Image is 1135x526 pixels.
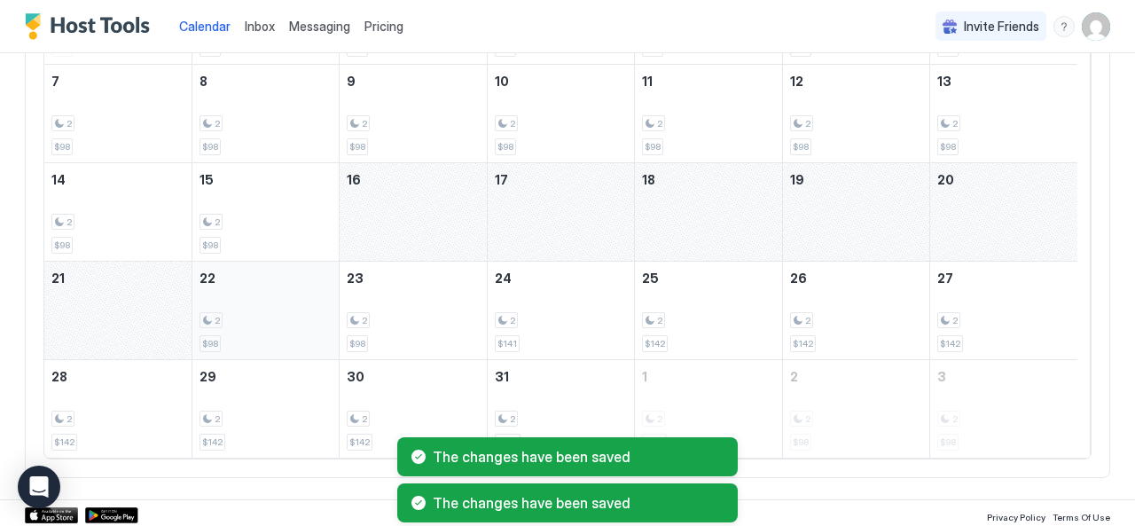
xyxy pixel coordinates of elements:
span: 2 [215,118,220,130]
td: December 17, 2025 [487,162,634,261]
td: December 16, 2025 [340,162,487,261]
a: December 30, 2025 [340,360,486,393]
span: Inbox [245,19,275,34]
span: $98 [645,141,661,153]
span: 2 [952,315,958,326]
span: Messaging [289,19,350,34]
span: 2 [510,118,515,130]
span: $98 [793,141,809,153]
span: $98 [54,239,70,251]
a: December 16, 2025 [340,163,486,196]
td: December 8, 2025 [192,64,339,162]
td: December 9, 2025 [340,64,487,162]
span: $98 [54,141,70,153]
div: Open Intercom Messenger [18,466,60,508]
td: December 11, 2025 [635,64,782,162]
a: December 9, 2025 [340,65,486,98]
td: December 27, 2025 [930,261,1077,359]
span: 23 [347,271,364,286]
span: The changes have been saved [433,494,724,512]
a: December 21, 2025 [44,262,192,294]
a: December 18, 2025 [635,163,781,196]
a: December 19, 2025 [783,163,929,196]
span: 2 [362,315,367,326]
a: December 13, 2025 [930,65,1077,98]
span: 2 [657,315,662,326]
a: December 15, 2025 [192,163,339,196]
span: Invite Friends [964,19,1039,35]
a: December 31, 2025 [488,360,634,393]
td: December 26, 2025 [782,261,929,359]
span: 11 [642,74,653,89]
span: $142 [645,338,665,349]
td: December 13, 2025 [930,64,1077,162]
span: 25 [642,271,659,286]
td: December 12, 2025 [782,64,929,162]
span: 2 [510,315,515,326]
td: December 10, 2025 [487,64,634,162]
span: 20 [937,172,954,187]
td: December 21, 2025 [44,261,192,359]
td: December 15, 2025 [192,162,339,261]
td: December 30, 2025 [340,359,487,458]
span: 2 [215,413,220,425]
span: 8 [200,74,207,89]
span: 26 [790,271,807,286]
span: 13 [937,74,951,89]
span: 9 [347,74,356,89]
td: December 25, 2025 [635,261,782,359]
td: January 1, 2026 [635,359,782,458]
span: 21 [51,271,65,286]
td: December 28, 2025 [44,359,192,458]
span: $98 [202,338,218,349]
span: $98 [349,141,365,153]
a: December 8, 2025 [192,65,339,98]
a: December 23, 2025 [340,262,486,294]
span: 30 [347,369,364,384]
span: $142 [793,338,813,349]
span: 2 [362,118,367,130]
span: $142 [940,338,960,349]
a: December 10, 2025 [488,65,634,98]
a: December 24, 2025 [488,262,634,294]
a: December 14, 2025 [44,163,192,196]
span: Pricing [364,19,403,35]
span: 22 [200,271,215,286]
a: December 20, 2025 [930,163,1077,196]
a: December 25, 2025 [635,262,781,294]
div: menu [1053,16,1075,37]
a: December 22, 2025 [192,262,339,294]
td: January 3, 2026 [930,359,1077,458]
td: December 19, 2025 [782,162,929,261]
span: 18 [642,172,655,187]
span: 16 [347,172,361,187]
a: Calendar [179,17,231,35]
span: 17 [495,172,508,187]
div: User profile [1082,12,1110,41]
a: December 29, 2025 [192,360,339,393]
span: 2 [790,369,798,384]
a: December 7, 2025 [44,65,192,98]
span: 7 [51,74,59,89]
span: 2 [215,315,220,326]
a: Host Tools Logo [25,13,158,40]
span: The changes have been saved [433,448,724,466]
td: December 14, 2025 [44,162,192,261]
span: 24 [495,271,512,286]
span: $98 [202,239,218,251]
a: Messaging [289,17,350,35]
span: 1 [642,369,647,384]
td: December 7, 2025 [44,64,192,162]
a: January 1, 2026 [635,360,781,393]
span: 27 [937,271,953,286]
span: 2 [805,315,810,326]
span: 31 [495,369,509,384]
a: December 12, 2025 [783,65,929,98]
span: 28 [51,369,67,384]
span: 3 [937,369,946,384]
span: 2 [67,118,72,130]
a: December 28, 2025 [44,360,192,393]
span: 10 [495,74,509,89]
td: December 22, 2025 [192,261,339,359]
a: Inbox [245,17,275,35]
